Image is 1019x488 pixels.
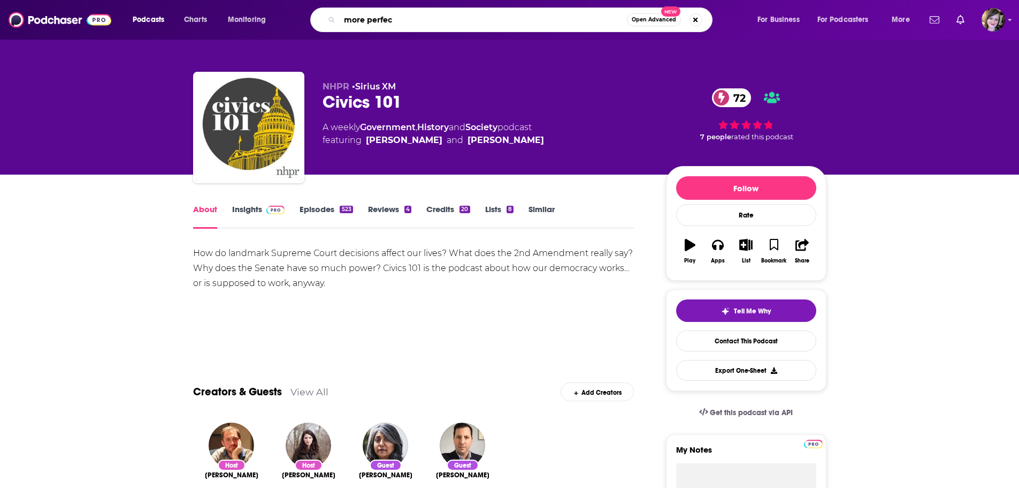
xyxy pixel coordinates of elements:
[666,81,826,148] div: 72 7 peoplerated this podcast
[355,81,396,92] a: Sirius XM
[632,17,676,22] span: Open Advanced
[892,12,910,27] span: More
[363,423,408,468] img: Premilla Nadasen
[676,445,816,463] label: My Notes
[359,471,412,479] span: [PERSON_NAME]
[440,423,485,468] img: Dan Cassino
[436,471,489,479] a: Dan Cassino
[760,232,788,271] button: Bookmark
[757,12,800,27] span: For Business
[982,8,1005,32] img: User Profile
[734,307,771,316] span: Tell Me Why
[266,206,285,214] img: Podchaser Pro
[925,11,944,29] a: Show notifications dropdown
[177,11,213,28] a: Charts
[436,471,489,479] span: [PERSON_NAME]
[731,133,793,141] span: rated this podcast
[676,299,816,322] button: tell me why sparkleTell Me Why
[700,133,731,141] span: 7 people
[884,11,923,28] button: open menu
[404,206,411,213] div: 4
[205,471,258,479] a: Nick Capodice
[368,204,411,229] a: Reviews4
[711,258,725,264] div: Apps
[323,121,544,147] div: A weekly podcast
[193,246,634,291] div: How do landmark Supreme Court decisions affect our lives? What does the 2nd Amendment really say?...
[360,122,416,132] a: Government
[282,471,335,479] a: Hannah McCarthy
[704,232,732,271] button: Apps
[982,8,1005,32] button: Show profile menu
[676,331,816,351] a: Contact This Podcast
[676,204,816,226] div: Rate
[205,471,258,479] span: [PERSON_NAME]
[761,258,786,264] div: Bookmark
[447,134,463,147] span: and
[220,11,280,28] button: open menu
[218,460,246,471] div: Host
[417,122,449,132] a: History
[750,11,813,28] button: open menu
[449,122,465,132] span: and
[485,204,514,229] a: Lists8
[676,232,704,271] button: Play
[340,11,627,28] input: Search podcasts, credits, & more...
[133,12,164,27] span: Podcasts
[627,13,681,26] button: Open AdvancedNew
[366,134,442,147] a: Hannah McCarthy
[340,206,353,213] div: 523
[459,206,470,213] div: 20
[721,307,730,316] img: tell me why sparkle
[320,7,723,32] div: Search podcasts, credits, & more...
[300,204,353,229] a: Episodes523
[676,360,816,381] button: Export One-Sheet
[684,258,695,264] div: Play
[193,204,217,229] a: About
[370,460,402,471] div: Guest
[286,423,331,468] img: Hannah McCarthy
[232,204,285,229] a: InsightsPodchaser Pro
[795,258,809,264] div: Share
[447,460,479,471] div: Guest
[691,400,802,426] a: Get this podcast via API
[125,11,178,28] button: open menu
[561,382,634,401] div: Add Creators
[804,438,823,448] a: Pro website
[352,81,396,92] span: •
[290,386,328,397] a: View All
[804,440,823,448] img: Podchaser Pro
[295,460,323,471] div: Host
[528,204,555,229] a: Similar
[282,471,335,479] span: [PERSON_NAME]
[710,408,793,417] span: Get this podcast via API
[810,11,884,28] button: open menu
[712,88,751,107] a: 72
[9,10,111,30] img: Podchaser - Follow, Share and Rate Podcasts
[426,204,470,229] a: Credits20
[661,6,680,17] span: New
[323,81,349,92] span: NHPR
[209,423,254,468] img: Nick Capodice
[323,134,544,147] span: featuring
[723,88,751,107] span: 72
[359,471,412,479] a: Premilla Nadasen
[195,74,302,181] img: Civics 101
[228,12,266,27] span: Monitoring
[982,8,1005,32] span: Logged in as IAmMBlankenship
[732,232,760,271] button: List
[468,134,544,147] a: Nick Capodice
[817,12,869,27] span: For Podcasters
[507,206,514,213] div: 8
[416,122,417,132] span: ,
[184,12,207,27] span: Charts
[788,232,816,271] button: Share
[193,385,282,399] a: Creators & Guests
[742,258,750,264] div: List
[465,122,497,132] a: Society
